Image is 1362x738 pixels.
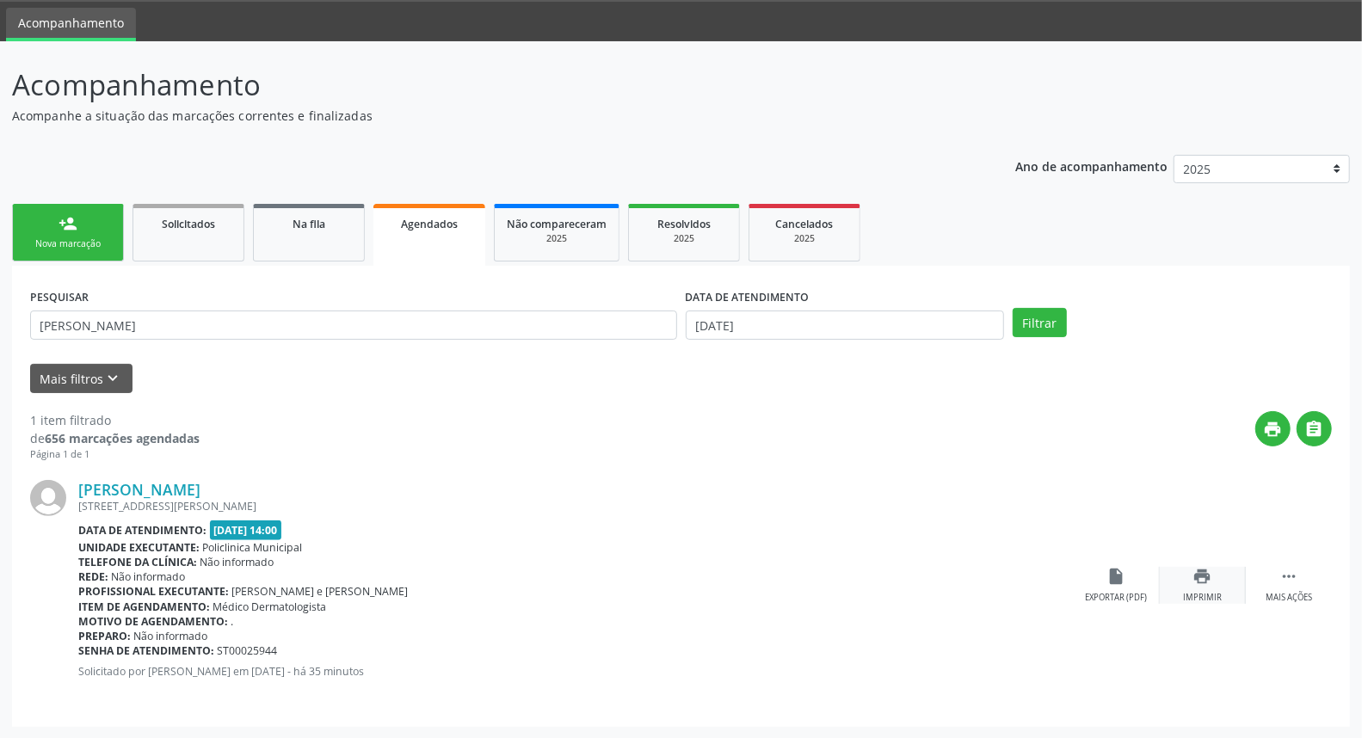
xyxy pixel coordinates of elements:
span: Policlinica Municipal [203,540,303,555]
span: Cancelados [776,217,834,231]
p: Acompanhe a situação das marcações correntes e finalizadas [12,107,949,125]
div: Imprimir [1183,592,1222,604]
div: Nova marcação [25,237,111,250]
span: ST00025944 [218,643,278,658]
label: PESQUISAR [30,284,89,311]
span: [DATE] 14:00 [210,520,282,540]
img: img [30,480,66,516]
div: Página 1 de 1 [30,447,200,462]
div: Mais ações [1266,592,1312,604]
div: [STREET_ADDRESS][PERSON_NAME] [78,499,1074,514]
span: [PERSON_NAME] e [PERSON_NAME] [232,584,409,599]
b: Unidade executante: [78,540,200,555]
span: Não informado [200,555,274,569]
i: print [1264,420,1283,439]
i: keyboard_arrow_down [104,369,123,388]
div: 1 item filtrado [30,411,200,429]
span: Solicitados [162,217,215,231]
span: Não informado [134,629,208,643]
strong: 656 marcações agendadas [45,430,200,446]
div: 2025 [507,232,607,245]
span: Não compareceram [507,217,607,231]
a: Acompanhamento [6,8,136,41]
div: 2025 [641,232,727,245]
span: Resolvidos [657,217,711,231]
b: Telefone da clínica: [78,555,197,569]
input: Nome, CNS [30,311,677,340]
p: Acompanhamento [12,64,949,107]
b: Motivo de agendamento: [78,614,228,629]
b: Rede: [78,569,108,584]
div: de [30,429,200,447]
b: Senha de atendimento: [78,643,214,658]
b: Preparo: [78,629,131,643]
button: print [1255,411,1291,446]
p: Ano de acompanhamento [1015,155,1168,176]
i:  [1279,567,1298,586]
label: DATA DE ATENDIMENTO [686,284,810,311]
b: Data de atendimento: [78,523,206,538]
b: Item de agendamento: [78,600,210,614]
span: Médico Dermatologista [213,600,327,614]
button: Filtrar [1013,308,1067,337]
i: print [1193,567,1212,586]
div: Exportar (PDF) [1086,592,1148,604]
span: Agendados [401,217,458,231]
button: Mais filtroskeyboard_arrow_down [30,364,133,394]
span: . [231,614,234,629]
input: Selecione um intervalo [686,311,1005,340]
a: [PERSON_NAME] [78,480,200,499]
i:  [1305,420,1324,439]
span: Não informado [112,569,186,584]
div: person_add [59,214,77,233]
div: 2025 [761,232,847,245]
button:  [1297,411,1332,446]
i: insert_drive_file [1107,567,1126,586]
p: Solicitado por [PERSON_NAME] em [DATE] - há 35 minutos [78,664,1074,679]
b: Profissional executante: [78,584,229,599]
span: Na fila [293,217,325,231]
